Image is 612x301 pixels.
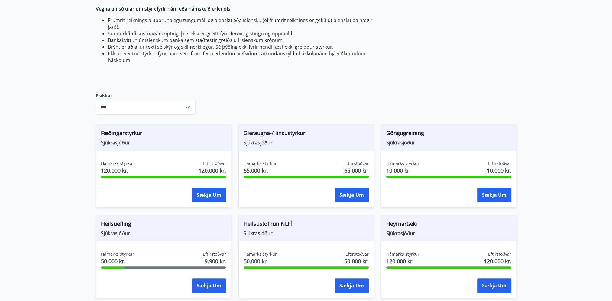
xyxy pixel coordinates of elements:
span: Heyrnartæki [386,220,511,230]
span: 50.000 kr. [101,257,134,265]
span: Sjúkrasjóður [386,230,511,237]
button: Sækja um [477,188,511,202]
span: Sjúkrasjóður [244,230,369,237]
span: Sjúkrasjóður [386,139,511,146]
span: Eftirstöðvar [345,160,369,167]
span: Heilsustofnun NLFÍ [244,220,369,230]
label: Flokkur [96,92,196,99]
span: Hámarks styrkur [386,160,419,167]
li: Bankakvittun úr íslenskum banka sem staðfestir greiðslu í íslenskum krónum. [108,37,381,44]
span: Gleraugna-/ linsustyrkur [244,129,369,139]
span: Fæðingarstyrkur [101,129,226,139]
li: Frumrit reiknings á upprunalegu tungumáli og á ensku eða íslensku (ef frumrit reiknings er gefið ... [108,17,381,30]
button: Sækja um [477,278,511,293]
span: Eftirstöðvar [488,160,511,167]
span: Eftirstöðvar [203,251,226,257]
span: 65.000 kr. [344,167,369,174]
button: Sækja um [192,188,226,202]
button: Sækja um [192,278,226,293]
li: Ekki er veittur styrkur fyrir nám sem fram fer á erlendum vefsíðum, að undanskyldu háskólanámi hj... [108,50,381,63]
span: 65.000 kr. [244,167,277,174]
span: Heilsuefling [101,220,226,230]
span: 120.000 kr. [386,257,419,265]
span: Hámarks styrkur [101,160,134,167]
span: Eftirstöðvar [345,251,369,257]
li: Sundurliðuð kostnaðarskipting, þ.e. ekki er greitt fyrir ferðir, gistingu og uppihald. [108,30,381,37]
span: Hámarks styrkur [386,251,419,257]
span: Hámarks styrkur [244,160,277,167]
span: Hámarks styrkur [101,251,134,257]
span: Eftirstöðvar [203,160,226,167]
span: Göngugreining [386,129,511,139]
span: 10.000 kr. [487,167,511,174]
button: Sækja um [335,188,369,202]
span: 120.000 kr. [199,167,226,174]
span: 120.000 kr. [101,167,134,174]
button: Sækja um [335,278,369,293]
li: Brýnt er að allur texti sé skýr og skilmerkilegur. Sé þýðing ekki fyrir hendi fæst ekki greiddur ... [108,44,381,50]
span: 10.000 kr. [386,167,419,174]
span: Sjúkrasjóður [244,139,369,146]
span: 50.000 kr. [244,257,277,265]
span: 50.000 kr. [344,257,369,265]
span: 120.000 kr. [484,257,511,265]
span: Sjúkrasjóður [101,230,226,237]
span: Eftirstöðvar [488,251,511,257]
strong: Vegna umsóknar um styrk fyrir nám eða námskeið erlendis [96,5,230,12]
span: Hámarks styrkur [244,251,277,257]
span: Sjúkrasjóður [101,139,226,146]
span: 9.900 kr. [205,257,226,265]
